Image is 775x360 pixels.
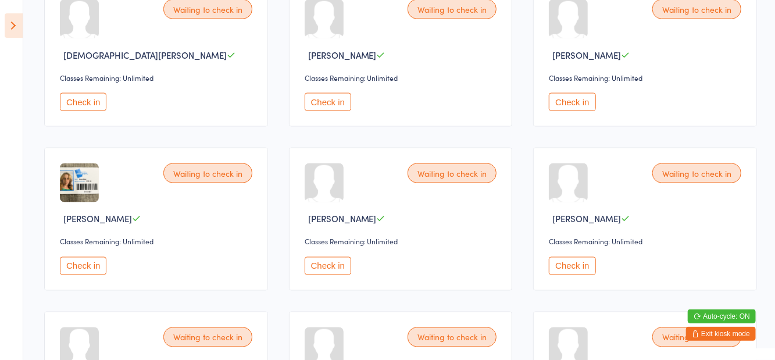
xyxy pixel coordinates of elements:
[63,213,132,225] span: [PERSON_NAME]
[63,49,227,61] span: [DEMOGRAPHIC_DATA][PERSON_NAME]
[686,327,756,341] button: Exit kiosk mode
[688,309,756,323] button: Auto-cycle: ON
[549,73,745,83] div: Classes Remaining: Unlimited
[549,237,745,247] div: Classes Remaining: Unlimited
[305,73,501,83] div: Classes Remaining: Unlimited
[652,163,741,183] div: Waiting to check in
[408,163,497,183] div: Waiting to check in
[652,327,741,347] div: Waiting to check in
[552,49,621,61] span: [PERSON_NAME]
[305,237,501,247] div: Classes Remaining: Unlimited
[549,93,595,111] button: Check in
[308,213,377,225] span: [PERSON_NAME]
[60,163,99,202] img: image1695272841.png
[163,163,252,183] div: Waiting to check in
[305,257,351,275] button: Check in
[60,237,256,247] div: Classes Remaining: Unlimited
[308,49,377,61] span: [PERSON_NAME]
[60,257,106,275] button: Check in
[549,257,595,275] button: Check in
[163,327,252,347] div: Waiting to check in
[552,213,621,225] span: [PERSON_NAME]
[60,93,106,111] button: Check in
[60,73,256,83] div: Classes Remaining: Unlimited
[305,93,351,111] button: Check in
[408,327,497,347] div: Waiting to check in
